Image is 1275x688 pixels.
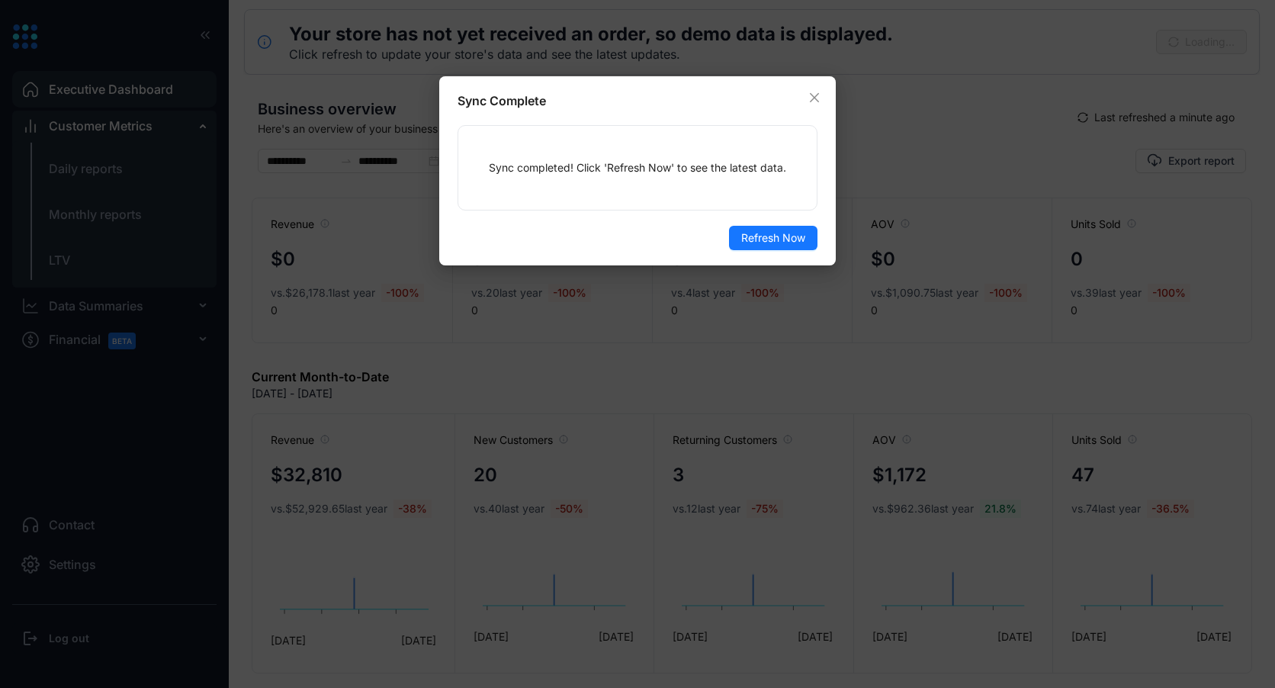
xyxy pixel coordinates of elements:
[802,85,827,110] button: Close
[808,92,821,104] span: close
[729,226,817,250] button: Refresh Now
[741,230,805,246] span: Refresh Now
[458,92,817,110] div: Sync Complete
[470,159,805,176] p: Sync completed! Click 'Refresh Now' to see the latest data.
